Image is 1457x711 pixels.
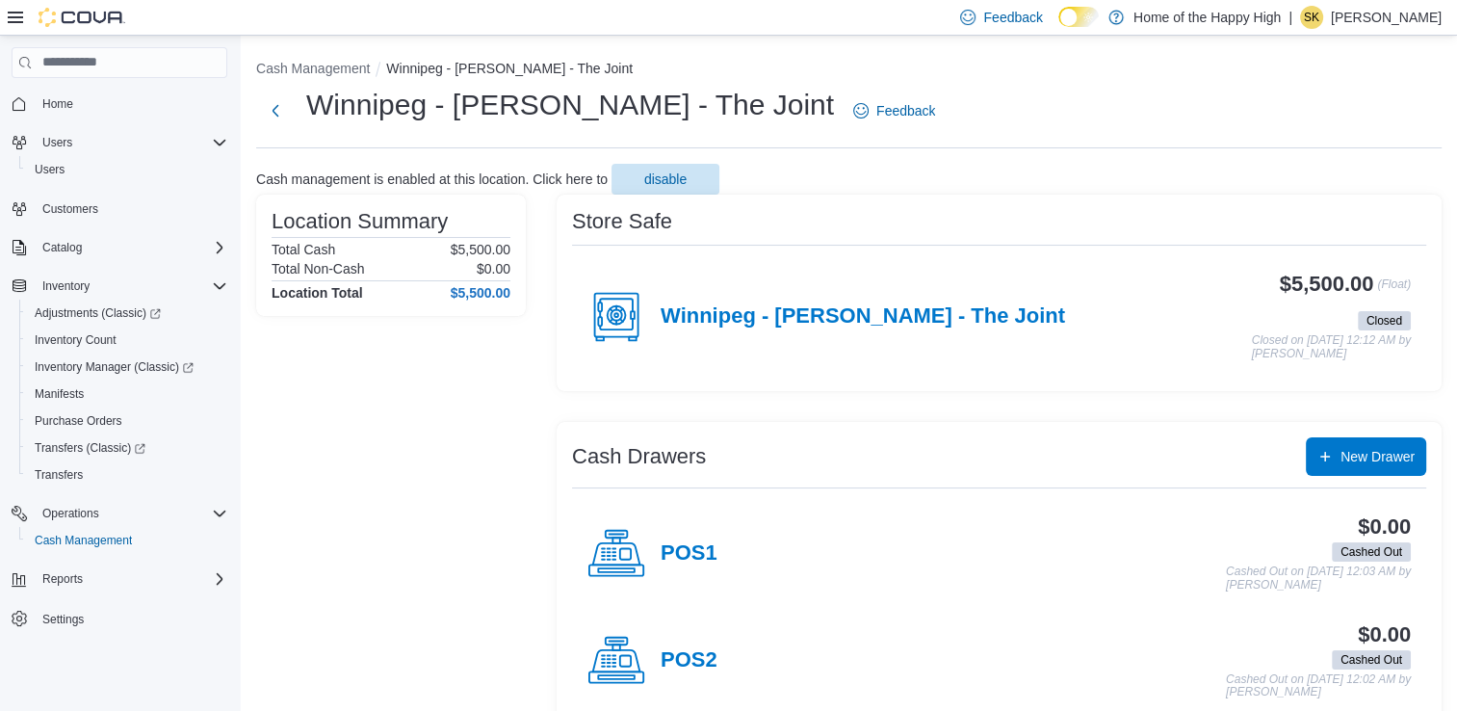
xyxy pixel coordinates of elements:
button: Operations [4,500,235,527]
a: Home [35,92,81,116]
span: Purchase Orders [35,413,122,429]
a: Transfers (Classic) [27,436,153,460]
span: Transfers [27,463,227,487]
a: Cash Management [27,529,140,552]
span: Inventory Count [35,332,117,348]
span: Cashed Out [1332,650,1411,670]
span: Manifests [27,382,227,406]
button: Transfers [19,461,235,488]
span: Home [42,96,73,112]
span: Adjustments (Classic) [27,302,227,325]
p: | [1288,6,1292,29]
p: Cash management is enabled at this location. Click here to [256,171,608,187]
button: Inventory [35,275,97,298]
p: $5,500.00 [451,242,510,257]
a: Feedback [846,92,943,130]
span: Reports [42,571,83,587]
h3: $5,500.00 [1280,273,1374,296]
span: Customers [35,197,227,221]
h4: $5,500.00 [451,285,510,301]
h3: $0.00 [1358,623,1411,646]
span: Cash Management [27,529,227,552]
span: Feedback [876,101,935,120]
span: Operations [35,502,227,525]
button: Users [35,131,80,154]
span: Users [42,135,72,150]
h3: Cash Drawers [572,445,706,468]
h6: Total Non-Cash [272,261,365,276]
span: Users [35,131,227,154]
span: Customers [42,201,98,217]
a: Customers [35,197,106,221]
span: Inventory Count [27,329,227,352]
span: Closed [1358,311,1411,330]
button: Catalog [35,236,90,259]
button: Reports [4,566,235,592]
span: Catalog [42,240,82,255]
h3: Location Summary [272,210,448,233]
span: Cashed Out [1332,542,1411,562]
span: Manifests [35,386,84,402]
span: Cash Management [35,533,132,548]
button: New Drawer [1306,437,1426,476]
a: Settings [35,608,91,631]
span: Operations [42,506,99,521]
button: Inventory Count [19,327,235,354]
p: $0.00 [477,261,510,276]
button: Users [19,156,235,183]
span: Inventory [42,278,90,294]
a: Transfers (Classic) [19,434,235,461]
nav: An example of EuiBreadcrumbs [256,59,1442,82]
span: Settings [42,612,84,627]
button: Reports [35,567,91,591]
button: Home [4,90,235,118]
a: Inventory Manager (Classic) [19,354,235,381]
span: Users [35,162,65,177]
button: Manifests [19,381,235,408]
button: Catalog [4,234,235,261]
span: Transfers (Classic) [35,440,145,456]
h3: Store Safe [572,210,672,233]
span: Inventory [35,275,227,298]
a: Adjustments (Classic) [19,300,235,327]
input: Dark Mode [1058,7,1099,27]
span: Dark Mode [1058,27,1059,28]
a: Manifests [27,382,91,406]
h4: POS2 [661,648,717,673]
span: Closed [1366,312,1402,329]
button: Cash Management [256,61,370,76]
span: Cashed Out [1340,543,1402,561]
span: disable [644,170,687,189]
a: Inventory Count [27,329,124,352]
a: Adjustments (Classic) [27,302,169,325]
p: Closed on [DATE] 12:12 AM by [PERSON_NAME] [1252,334,1411,360]
button: Winnipeg - [PERSON_NAME] - The Joint [386,61,633,76]
h3: $0.00 [1358,515,1411,539]
a: Purchase Orders [27,409,130,433]
a: Transfers [27,463,91,487]
span: Inventory Manager (Classic) [27,355,227,379]
span: Transfers (Classic) [27,436,227,460]
button: Next [256,92,295,130]
button: Settings [4,604,235,632]
h4: Location Total [272,285,363,301]
p: [PERSON_NAME] [1331,6,1442,29]
h6: Total Cash [272,242,335,257]
p: (Float) [1377,273,1411,307]
span: Reports [35,567,227,591]
button: Purchase Orders [19,408,235,434]
span: Inventory Manager (Classic) [35,359,194,375]
span: Adjustments (Classic) [35,305,161,321]
a: Users [27,158,72,181]
button: Operations [35,502,107,525]
span: New Drawer [1340,447,1415,466]
h4: Winnipeg - [PERSON_NAME] - The Joint [661,304,1065,329]
nav: Complex example [12,82,227,683]
img: Cova [39,8,125,27]
p: Cashed Out on [DATE] 12:03 AM by [PERSON_NAME] [1226,566,1411,592]
span: Catalog [35,236,227,259]
span: Transfers [35,467,83,483]
a: Inventory Manager (Classic) [27,355,201,379]
span: SK [1304,6,1319,29]
span: Settings [35,606,227,630]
